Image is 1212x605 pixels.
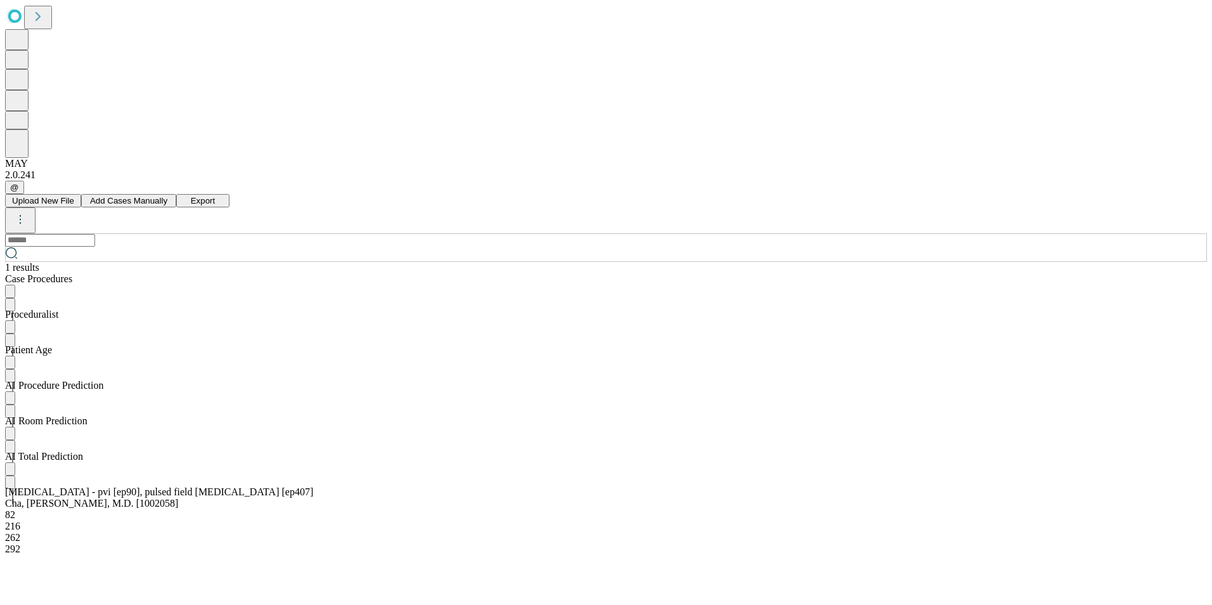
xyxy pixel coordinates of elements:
[5,207,35,233] button: kebab-menu
[5,405,15,418] button: Menu
[5,427,15,440] button: Sort
[5,415,87,426] span: Patient in room to patient out of room
[5,285,15,298] button: Sort
[5,509,1088,521] div: 82
[5,543,20,554] span: 292
[5,369,15,382] button: Menu
[5,462,15,476] button: Sort
[5,273,72,284] span: Scheduled procedures
[12,196,74,205] span: Upload New File
[5,320,15,334] button: Sort
[5,532,20,543] span: 262
[5,309,58,320] span: Proceduralist
[5,498,1088,509] div: Cha, [PERSON_NAME], M.D. [1002058]
[5,356,15,369] button: Sort
[5,451,83,462] span: Includes set-up, patient in-room to patient out-of-room, and clean-up
[5,344,52,355] span: Patient Age
[10,183,19,192] span: @
[5,262,39,273] span: 1 results
[5,440,15,453] button: Menu
[5,298,15,311] button: Menu
[5,476,15,489] button: Menu
[90,196,167,205] span: Add Cases Manually
[81,194,176,207] button: Add Cases Manually
[5,194,81,207] button: Upload New File
[176,194,229,207] button: Export
[5,181,24,194] button: @
[5,486,1088,498] div: [MEDICAL_DATA] - pvi [ep90], pulsed field [MEDICAL_DATA] [ep407]
[5,391,15,405] button: Sort
[191,196,216,205] span: Export
[5,158,1207,169] div: MAY
[176,195,229,205] a: Export
[5,169,1207,181] div: 2.0.241
[5,521,20,531] span: 216
[5,334,15,347] button: Menu
[5,380,104,391] span: Time-out to extubation/pocket closure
